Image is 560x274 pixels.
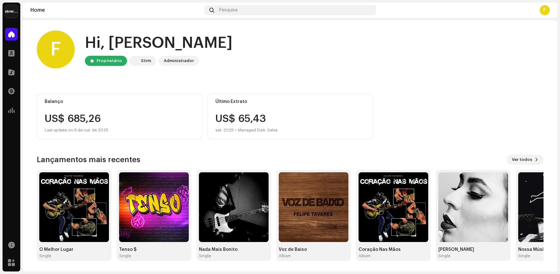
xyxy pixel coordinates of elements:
div: Proprietário [97,57,122,65]
div: Single [39,253,51,258]
img: 408b884b-546b-4518-8448-1008f9c76b02 [131,57,138,65]
div: F [37,30,75,68]
img: e8cfb5dc-0e2f-4208-b2b1-59fb08dcf352 [39,172,109,242]
div: Hi, [PERSON_NAME] [85,33,232,53]
h3: Lançamentos mais recentes [37,155,140,165]
div: Administrador [164,57,194,65]
span: Ver todos [512,153,532,166]
button: Ver todos [507,155,544,165]
img: 61177dfd-5842-4b86-bce7-ec3876d2b2aa [359,172,428,242]
div: Last update on 9 de out. de 2025 [45,126,194,134]
div: set. 2025 [215,126,234,134]
div: O Melhor Lugar [39,247,109,252]
div: Voz de Baixo [279,247,348,252]
div: Single [119,253,131,258]
img: 9380b175-7dbf-4be0-bc80-a98b7bd8bef5 [279,172,348,242]
div: Nada Mais Bonito [199,247,269,252]
div: Strm [141,57,151,65]
div: Coração Nas Mãos [359,247,428,252]
div: Album [279,253,291,258]
div: Último Extrato [215,99,365,104]
div: Single [518,253,530,258]
div: Home [30,8,202,13]
div: Managed Distr. Sales [238,126,278,134]
re-o-card-value: Último Extrato [207,94,373,139]
div: Tenso $ [119,247,189,252]
img: d7e13af5-bbfd-48a7-8bd8-df8ccbb073a1 [119,172,189,242]
div: F [540,5,550,15]
img: 408b884b-546b-4518-8448-1008f9c76b02 [5,5,18,18]
div: Single [199,253,211,258]
img: 494b1aac-e217-4ef8-99a6-8bf58c397523 [199,172,269,242]
re-o-card-value: Balanço [37,94,202,139]
div: • [235,126,237,134]
img: 9550d2e9-ac07-4284-866f-fde86d5321ab [438,172,508,242]
div: Album [359,253,371,258]
div: [PERSON_NAME] [438,247,508,252]
div: Balanço [45,99,194,104]
span: Pesquisa [219,8,238,13]
div: Single [438,253,450,258]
